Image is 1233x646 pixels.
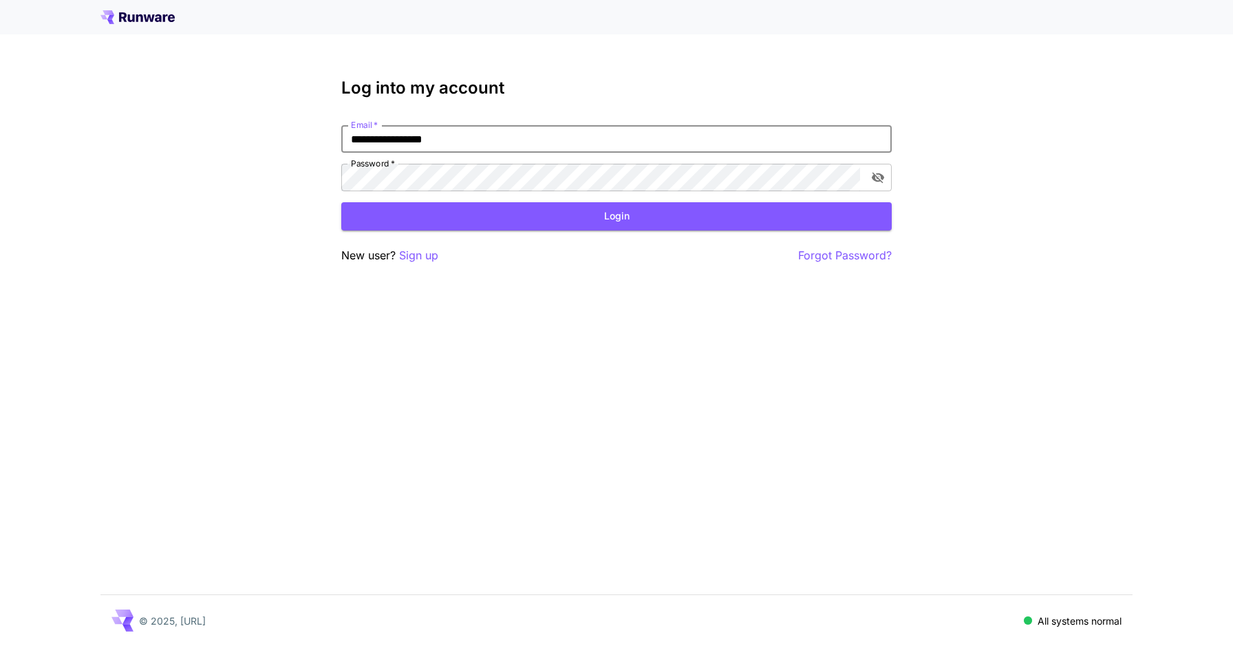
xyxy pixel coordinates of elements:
button: toggle password visibility [866,165,890,190]
label: Password [351,158,395,169]
button: Forgot Password? [798,247,892,264]
button: Login [341,202,892,230]
label: Email [351,119,378,131]
p: © 2025, [URL] [139,614,206,628]
button: Sign up [399,247,438,264]
h3: Log into my account [341,78,892,98]
p: New user? [341,247,438,264]
p: All systems normal [1038,614,1122,628]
